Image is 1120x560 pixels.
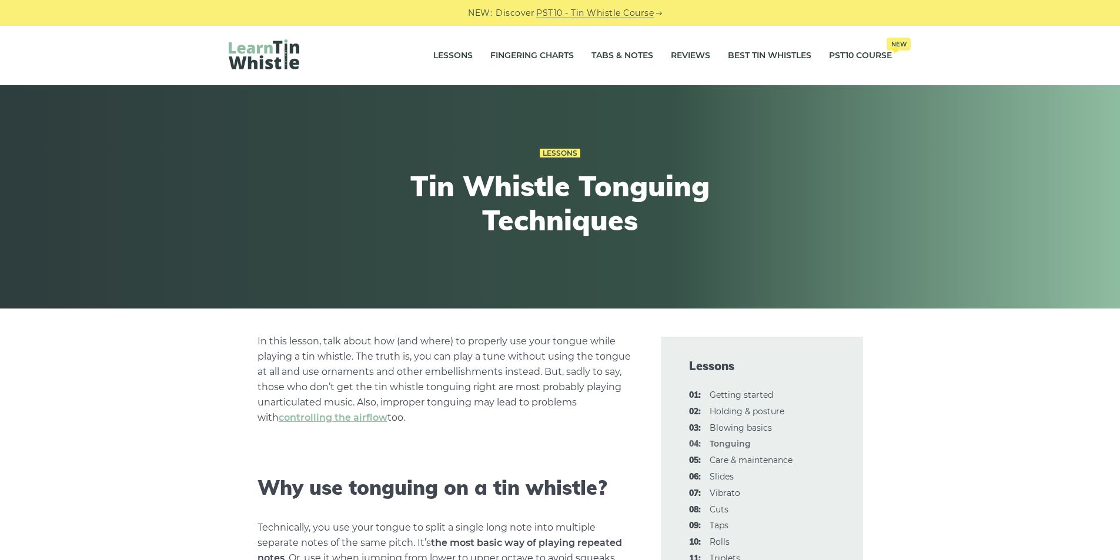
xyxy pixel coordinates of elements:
h1: Tin Whistle Tonguing Techniques [344,169,777,237]
span: 08: [689,503,701,517]
h2: Why use tonguing on a tin whistle? [258,476,633,500]
span: 03: [689,421,701,435]
a: 01:Getting started [710,390,773,400]
img: LearnTinWhistle.com [229,39,299,69]
span: 04: [689,437,701,451]
span: 01: [689,388,701,403]
a: 03:Blowing basics [710,422,772,433]
p: In this lesson, talk about how (and where) to properly use your tongue while playing a tin whistl... [258,334,633,425]
a: Tabs & Notes [591,41,653,71]
a: Reviews [671,41,710,71]
a: 06:Slides [710,471,734,482]
strong: Tonguing [710,438,751,449]
a: Fingering Charts [490,41,574,71]
a: 08:Cuts [710,504,728,515]
span: 09: [689,519,701,533]
a: Lessons [540,149,580,158]
span: Lessons [689,358,835,374]
span: 05: [689,454,701,468]
a: 02:Holding & posture [710,406,784,417]
span: New [887,38,911,51]
a: controlling the airflow [279,412,387,423]
a: Best Tin Whistles [728,41,811,71]
a: 07:Vibrato [710,488,740,498]
span: 10: [689,535,701,549]
span: 07: [689,487,701,501]
span: 02: [689,405,701,419]
a: 09:Taps [710,520,728,531]
a: 05:Care & maintenance [710,455,793,465]
span: 06: [689,470,701,484]
a: Lessons [433,41,473,71]
a: 10:Rolls [710,536,730,547]
a: PST10 CourseNew [829,41,892,71]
